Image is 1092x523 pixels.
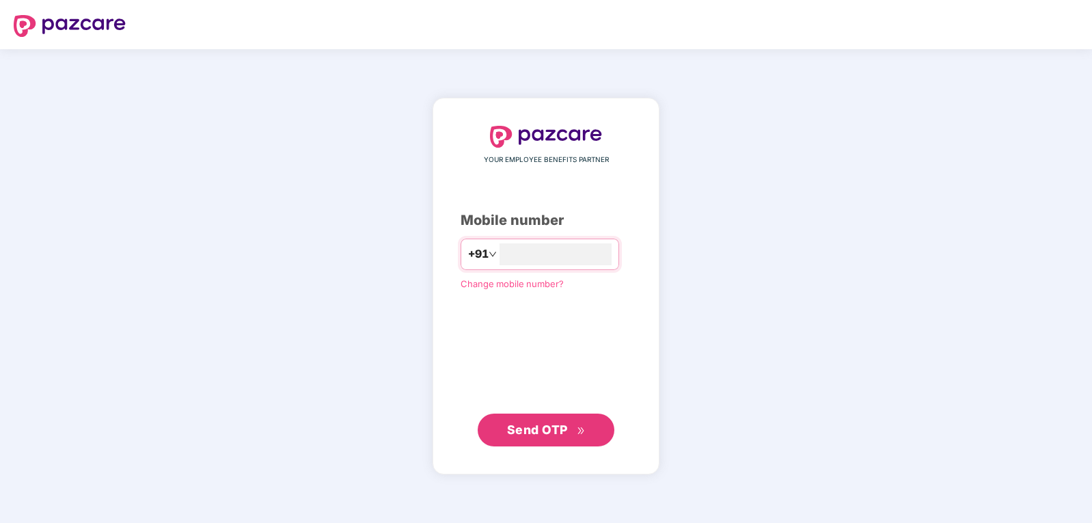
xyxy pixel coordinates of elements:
[489,250,497,258] span: down
[14,15,126,37] img: logo
[461,210,631,231] div: Mobile number
[484,155,609,165] span: YOUR EMPLOYEE BENEFITS PARTNER
[577,427,586,435] span: double-right
[468,245,489,263] span: +91
[490,126,602,148] img: logo
[507,423,568,437] span: Send OTP
[478,414,614,446] button: Send OTPdouble-right
[461,278,564,289] a: Change mobile number?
